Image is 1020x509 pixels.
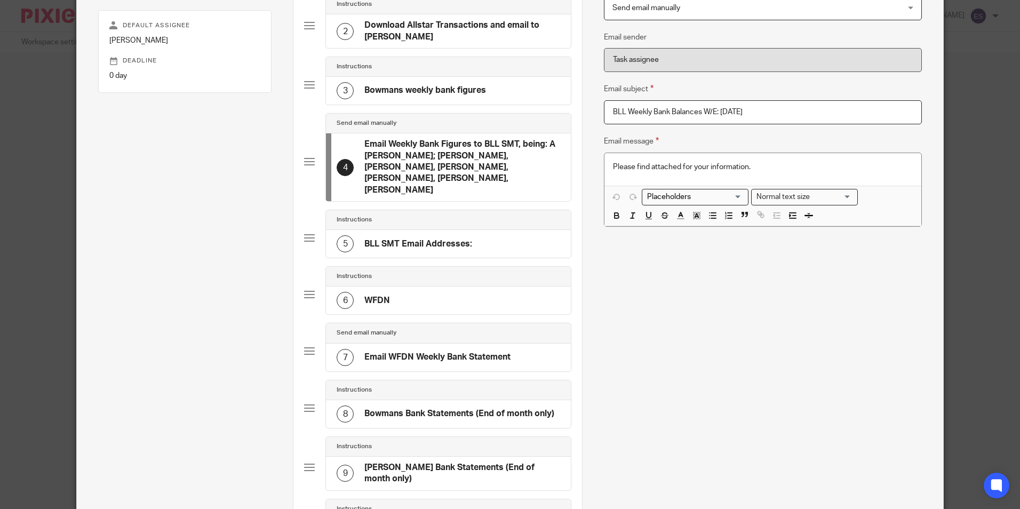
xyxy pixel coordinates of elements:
[364,85,486,96] h4: Bowmans weekly bank figures
[109,70,260,81] p: 0 day
[364,20,560,43] h4: Download Allstar Transactions and email to [PERSON_NAME]
[364,352,511,363] h4: Email WFDN Weekly Bank Statement
[813,192,851,203] input: Search for option
[754,192,812,203] span: Normal text size
[604,83,654,95] label: Email subject
[109,57,260,65] p: Deadline
[337,272,372,281] h4: Instructions
[337,23,354,40] div: 2
[751,189,858,205] div: Text styles
[337,119,396,128] h4: Send email manually
[337,465,354,482] div: 9
[337,405,354,423] div: 8
[364,408,554,419] h4: Bowmans Bank Statements (End of month only)
[337,442,372,451] h4: Instructions
[109,21,260,30] p: Default assignee
[337,216,372,224] h4: Instructions
[364,462,560,485] h4: [PERSON_NAME] Bank Statements (End of month only)
[337,386,372,394] h4: Instructions
[337,82,354,99] div: 3
[337,329,396,337] h4: Send email manually
[751,189,858,205] div: Search for option
[364,295,390,306] h4: WFDN
[109,35,260,46] p: [PERSON_NAME]
[642,189,748,205] div: Search for option
[604,135,659,147] label: Email message
[337,62,372,71] h4: Instructions
[643,192,742,203] input: Search for option
[364,238,472,250] h4: BLL SMT Email Addresses:
[642,189,748,205] div: Placeholders
[613,162,912,172] p: Please find attached for your information.
[337,235,354,252] div: 5
[337,159,354,176] div: 4
[604,32,647,43] label: Email sender
[612,4,680,12] span: Send email manually
[364,139,560,196] h4: Email Weekly Bank Figures to BLL SMT, being: A [PERSON_NAME]; [PERSON_NAME], [PERSON_NAME], [PERS...
[604,100,921,124] input: Subject
[337,349,354,366] div: 7
[337,292,354,309] div: 6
